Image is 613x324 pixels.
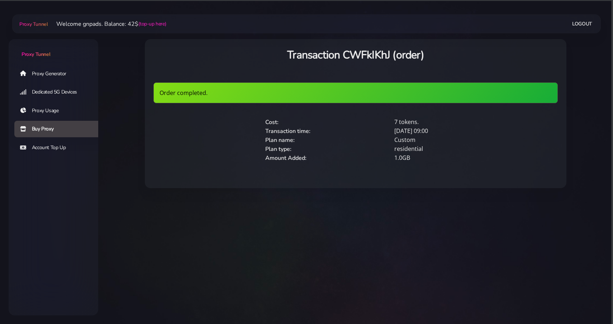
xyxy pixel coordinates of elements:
span: Plan name: [265,136,295,144]
span: Transaction time: [265,127,310,135]
a: (top-up here) [138,20,166,28]
a: Proxy Generator [14,65,104,82]
a: Buy Proxy [14,121,104,137]
a: Dedicated 5G Devices [14,84,104,100]
span: Plan type: [265,145,291,153]
span: Amount Added: [265,154,306,162]
div: Order completed. [153,82,558,103]
li: Welcome gnpads. Balance: 42$ [48,20,166,28]
span: Cost: [265,118,279,126]
a: Proxy Tunnel [9,39,98,58]
a: Proxy Tunnel [18,18,48,30]
div: 7 tokens. [390,118,519,127]
span: Proxy Tunnel [22,51,50,58]
h3: Transaction CWFkIKhJ (order) [153,48,558,62]
a: Logout [572,17,592,30]
a: Proxy Usage [14,103,104,119]
div: [DATE] 09:00 [390,127,519,135]
iframe: Webchat Widget [572,283,604,315]
span: Proxy Tunnel [19,21,48,28]
div: residential [390,144,519,153]
div: 1.0GB [390,153,519,162]
div: Custom [390,135,519,144]
a: Account Top Up [14,139,104,156]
